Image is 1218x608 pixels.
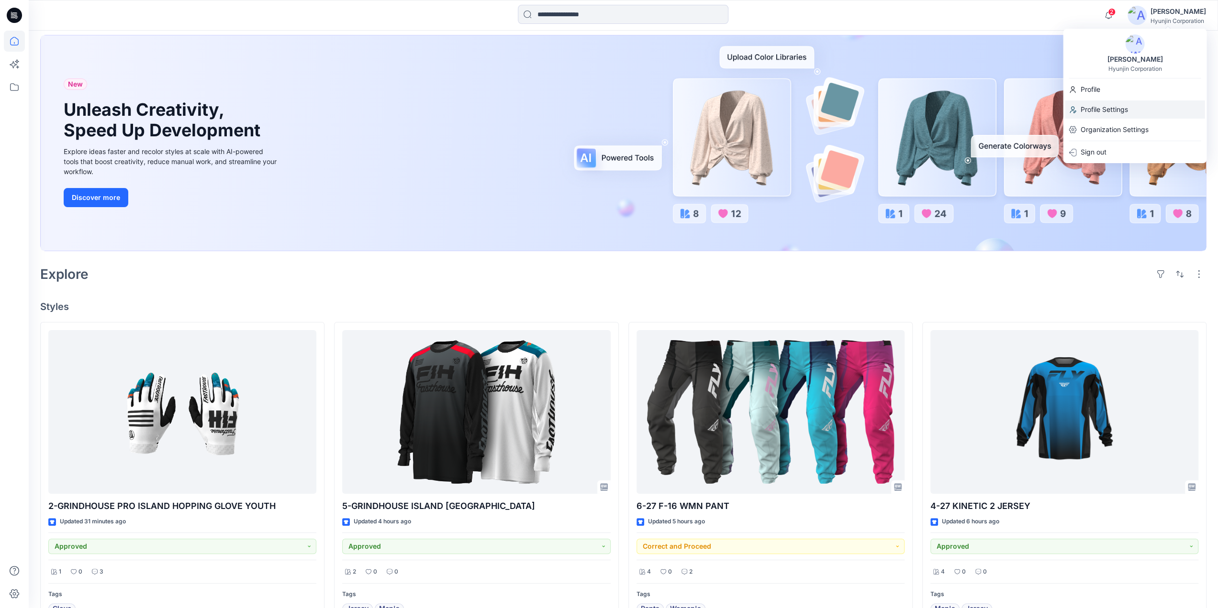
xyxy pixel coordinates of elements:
p: Updated 31 minutes ago [60,517,126,527]
p: Updated 4 hours ago [354,517,411,527]
p: Profile [1080,80,1100,99]
div: [PERSON_NAME] [1101,54,1168,65]
div: Hyunjin Corporation [1151,17,1206,24]
h1: Unleash Creativity, Speed Up Development [64,99,265,141]
h4: Styles [40,301,1207,312]
p: 2-GRINDHOUSE PRO ISLAND HOPPING GLOVE YOUTH [48,499,316,513]
div: Explore ideas faster and recolor styles at scale with AI-powered tools that boost creativity, red... [64,146,279,177]
p: 2 [353,567,356,577]
p: 4 [941,567,945,577]
a: Profile Settings [1063,100,1207,119]
p: Tags [342,589,610,599]
a: 2-GRINDHOUSE PRO ISLAND HOPPING GLOVE YOUTH [48,330,316,494]
p: 4 [647,567,651,577]
span: New [68,78,83,90]
p: Profile Settings [1080,100,1128,119]
div: [PERSON_NAME] [1151,6,1206,17]
p: Tags [930,589,1198,599]
a: Discover more [64,188,279,207]
p: 6-27 F-16 WMN PANT [637,499,905,513]
p: Updated 5 hours ago [648,517,705,527]
p: Tags [48,589,316,599]
a: Organization Settings [1063,121,1207,139]
p: Organization Settings [1080,121,1148,139]
p: 0 [394,567,398,577]
div: Hyunjin Corporation [1108,65,1162,72]
p: 5-GRINDHOUSE ISLAND [GEOGRAPHIC_DATA] [342,499,610,513]
h2: Explore [40,266,89,282]
p: 0 [78,567,82,577]
p: Sign out [1080,143,1106,161]
p: 0 [962,567,966,577]
a: 5-GRINDHOUSE ISLAND HOPPING JERSEY [342,330,610,494]
p: 0 [668,567,672,577]
img: avatar [1125,34,1144,54]
p: 3 [100,567,103,577]
p: 0 [373,567,377,577]
p: Tags [637,589,905,599]
button: Discover more [64,188,128,207]
img: avatar [1128,6,1147,25]
p: Updated 6 hours ago [942,517,999,527]
p: 4-27 KINETIC 2 JERSEY [930,499,1198,513]
p: 0 [983,567,987,577]
p: 1 [59,567,61,577]
a: 6-27 F-16 WMN PANT [637,330,905,494]
a: Profile [1063,80,1207,99]
span: 2 [1108,8,1116,16]
a: 4-27 KINETIC 2 JERSEY [930,330,1198,494]
p: 2 [689,567,693,577]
